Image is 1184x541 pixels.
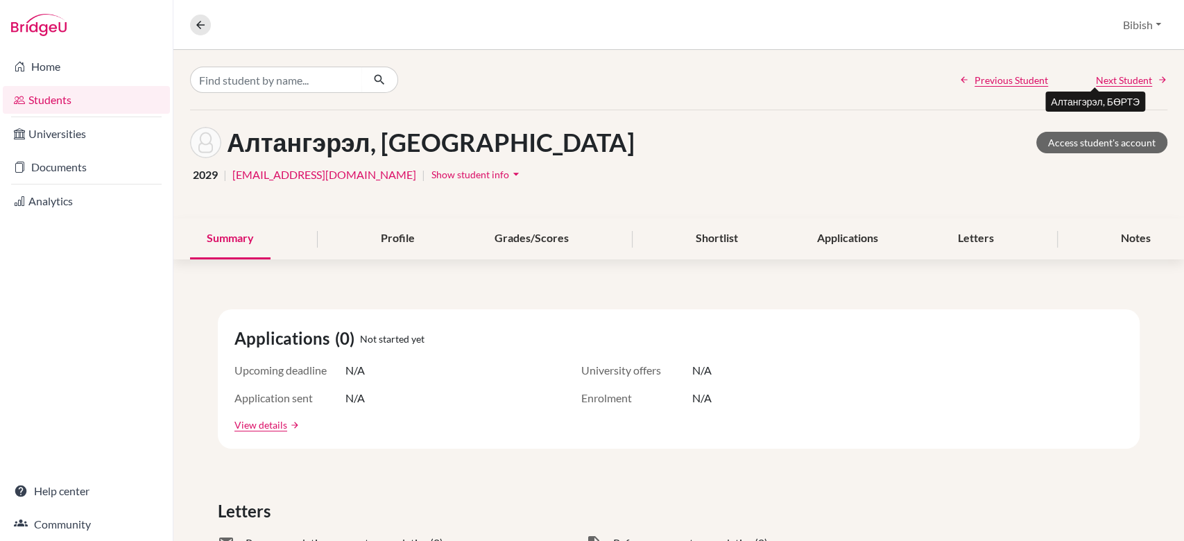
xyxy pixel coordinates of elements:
[581,390,692,406] span: Enrolment
[218,499,276,524] span: Letters
[1096,73,1152,87] span: Next Student
[3,120,170,148] a: Universities
[3,153,170,181] a: Documents
[431,169,509,180] span: Show student info
[287,420,300,430] a: arrow_forward
[335,326,360,351] span: (0)
[422,166,425,183] span: |
[234,362,345,379] span: Upcoming deadline
[1096,73,1167,87] a: Next Student
[190,67,362,93] input: Find student by name...
[190,218,271,259] div: Summary
[692,362,712,379] span: N/A
[975,73,1048,87] span: Previous Student
[345,362,365,379] span: N/A
[345,390,365,406] span: N/A
[234,418,287,432] a: View details
[227,128,635,157] h1: Алтангэрэл, [GEOGRAPHIC_DATA]
[232,166,416,183] a: [EMAIL_ADDRESS][DOMAIN_NAME]
[3,510,170,538] a: Community
[360,332,424,346] span: Not started yet
[581,362,692,379] span: University offers
[3,53,170,80] a: Home
[431,164,524,185] button: Show student infoarrow_drop_down
[692,390,712,406] span: N/A
[478,218,585,259] div: Grades/Scores
[3,187,170,215] a: Analytics
[678,218,754,259] div: Shortlist
[223,166,227,183] span: |
[11,14,67,36] img: Bridge-U
[3,86,170,114] a: Students
[234,326,335,351] span: Applications
[1036,132,1167,153] a: Access student's account
[364,218,431,259] div: Profile
[1117,12,1167,38] button: Bibish
[3,477,170,505] a: Help center
[1104,218,1167,259] div: Notes
[193,166,218,183] span: 2029
[959,73,1048,87] a: Previous Student
[509,167,523,181] i: arrow_drop_down
[1045,92,1145,112] div: Алтангэрэл, БӨРТЭ
[190,127,221,158] img: АЗБАЯР Алтангэрэл's avatar
[234,390,345,406] span: Application sent
[800,218,895,259] div: Applications
[941,218,1011,259] div: Letters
